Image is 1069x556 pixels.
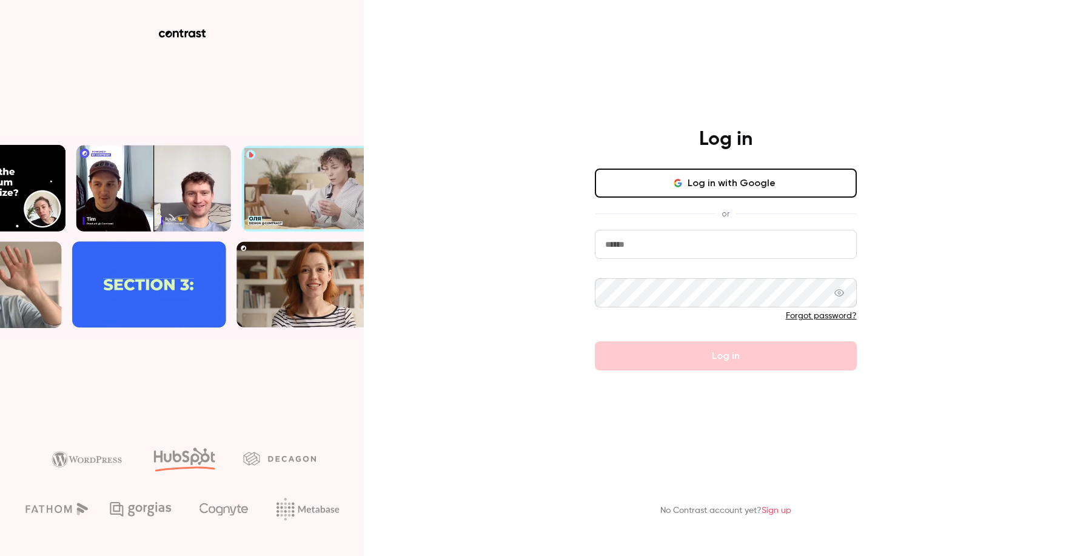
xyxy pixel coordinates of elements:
a: Sign up [762,506,791,515]
span: or [715,207,736,220]
img: decagon [243,452,316,465]
button: Log in with Google [595,169,857,198]
p: No Contrast account yet? [660,504,791,517]
h4: Log in [699,127,752,152]
a: Forgot password? [786,312,857,320]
